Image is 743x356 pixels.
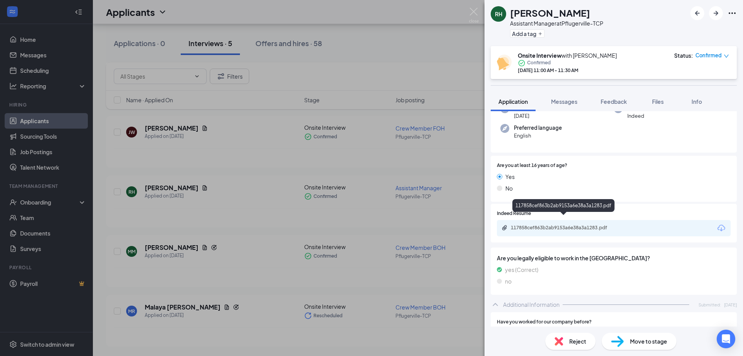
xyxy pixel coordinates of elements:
span: English [514,132,562,139]
span: Have you worked for our company before? [497,318,592,326]
div: [DATE] 11:00 AM - 11:30 AM [518,67,617,74]
button: PlusAdd a tag [510,29,544,38]
svg: Ellipses [728,9,737,18]
span: Confirmed [695,52,722,59]
svg: Plus [538,31,543,36]
svg: ArrowLeftNew [693,9,702,18]
span: Move to stage [630,337,667,346]
span: Submitted: [698,301,721,308]
h1: [PERSON_NAME] [510,6,590,19]
div: Assistant Manager at Pflugerville-TCP [510,19,603,27]
span: Are you at least 16 years of age? [497,162,567,169]
a: Paperclip117858cef863b2ab9153a6e38a3a1283.pdf [502,225,627,232]
div: RH [495,10,502,18]
b: Onsite Interview [518,52,562,59]
div: 117858cef863b2ab9153a6e38a3a1283.pdf [511,225,619,231]
span: Files [652,98,664,105]
div: Additional Information [503,301,560,308]
span: Reject [569,337,586,346]
span: Indeed Resume [497,210,531,217]
span: down [724,53,729,59]
div: 117858cef863b2ab9153a6e38a3a1283.pdf [512,199,615,212]
span: Yes [505,172,515,181]
span: No [505,184,513,193]
span: Preferred language [514,124,562,132]
span: Messages [551,98,577,105]
svg: CheckmarkCircle [518,59,526,67]
svg: ArrowRight [711,9,721,18]
span: Indeed [627,112,645,120]
span: Are you legally eligible to work in the [GEOGRAPHIC_DATA]? [497,254,731,262]
button: ArrowLeftNew [690,6,704,20]
div: Status : [674,52,693,59]
span: Confirmed [527,59,551,67]
svg: ChevronUp [491,300,500,309]
span: Application [498,98,528,105]
span: Feedback [601,98,627,105]
span: [DATE] [724,301,737,308]
svg: Download [717,224,726,233]
div: Open Intercom Messenger [717,330,735,348]
span: Info [692,98,702,105]
span: no [505,277,512,285]
div: with [PERSON_NAME] [518,52,617,59]
svg: Paperclip [502,225,508,231]
button: ArrowRight [709,6,723,20]
span: yes (Correct) [505,265,538,274]
span: [DATE] [514,112,546,120]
